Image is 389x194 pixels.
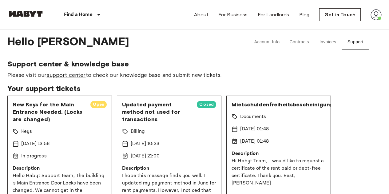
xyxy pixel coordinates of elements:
p: Billing [131,128,145,135]
button: Account Info [249,35,285,49]
a: For Business [218,11,248,18]
span: Support center & knowledge base [7,59,382,69]
span: Closed [197,101,216,108]
p: Description [122,165,216,172]
p: In progress [21,152,47,160]
span: Hello [PERSON_NAME] [7,35,232,49]
p: [DATE] 13:56 [21,140,50,148]
a: For Landlords [258,11,289,18]
a: About [194,11,208,18]
button: Invoices [314,35,342,49]
p: Description [13,165,107,172]
span: Please visit our to check our knowledge base and submit new tickets. [7,71,382,79]
p: [DATE] 01:48 [240,138,269,145]
p: Find a Home [64,11,93,18]
img: avatar [371,9,382,20]
a: Get in Touch [319,8,361,21]
button: Contracts [284,35,314,49]
p: [DATE] 21:00 [131,152,160,160]
span: Open [90,101,107,108]
p: [DATE] 10:33 [131,140,159,148]
p: [DATE] 01:48 [240,125,269,133]
a: support center [46,72,85,78]
span: Mietschuldenfreiheitsbescheinigung [232,101,334,108]
span: Updated payment method not used for transactions [122,101,192,123]
span: Your support tickets [7,84,382,93]
button: Support [342,35,369,49]
img: Habyt [7,11,44,17]
p: Documents [240,113,266,121]
a: Blog [299,11,310,18]
p: Description [232,150,326,157]
span: New Keys for the Main Entrance Needed. (Locks are changed) [13,101,85,123]
p: Hi Habyt Team, I would like to request a certificate of the rent paid or debt-free certificate. T... [232,157,326,187]
p: Keys [21,128,32,135]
